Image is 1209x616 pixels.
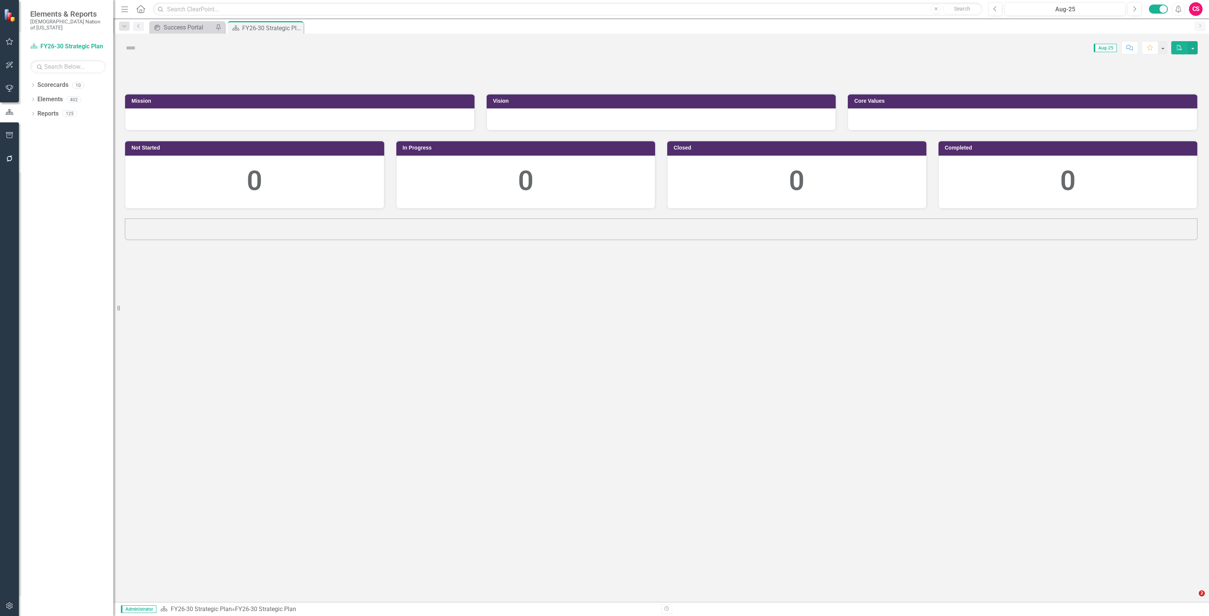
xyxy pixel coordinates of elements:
button: Search [943,4,981,14]
button: CS [1189,2,1203,16]
span: Aug-25 [1094,44,1117,52]
span: Administrator [121,605,156,613]
div: 402 [66,96,81,103]
div: 10 [72,82,84,88]
h3: In Progress [403,145,652,151]
span: Elements & Reports [30,9,106,19]
div: Success Portal [164,23,213,32]
h3: Closed [674,145,923,151]
input: Search ClearPoint... [153,3,983,16]
a: Success Portal [151,23,213,32]
div: Aug-25 [1007,5,1123,14]
a: FY26-30 Strategic Plan [30,42,106,51]
small: [DEMOGRAPHIC_DATA] Nation of [US_STATE] [30,19,106,31]
div: FY26-30 Strategic Plan [235,605,296,613]
h3: Mission [131,98,471,104]
h3: Vision [493,98,832,104]
img: Not Defined [125,42,137,54]
div: » [160,605,656,614]
h3: Completed [945,145,1194,151]
a: FY26-30 Strategic Plan [171,605,232,613]
img: ClearPoint Strategy [4,9,17,22]
a: Reports [37,110,59,118]
div: 0 [404,162,648,201]
div: 125 [62,111,77,117]
div: 0 [675,162,918,201]
div: 0 [133,162,376,201]
span: 2 [1199,590,1205,596]
iframe: Intercom live chat [1183,590,1201,608]
input: Search Below... [30,60,106,73]
button: Aug-25 [1005,2,1126,16]
div: FY26-30 Strategic Plan [242,23,301,33]
a: Scorecards [37,81,68,90]
h3: Not Started [131,145,380,151]
span: Search [954,6,970,12]
div: 0 [946,162,1190,201]
a: Elements [37,95,63,104]
h3: Core Values [854,98,1194,104]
